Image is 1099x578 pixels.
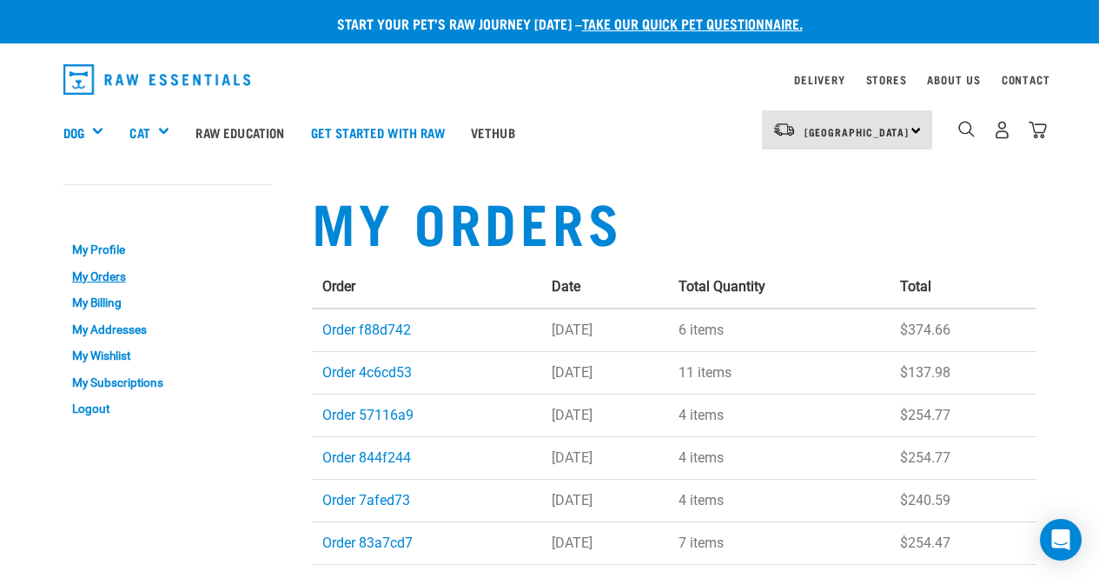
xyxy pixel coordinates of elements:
[993,121,1011,139] img: user.png
[63,236,272,263] a: My Profile
[63,289,272,316] a: My Billing
[322,449,411,466] a: Order 844f244
[794,76,844,83] a: Delivery
[541,480,668,522] td: [DATE]
[890,437,1036,480] td: $254.77
[458,97,528,167] a: Vethub
[322,407,414,423] a: Order 57116a9
[668,352,890,395] td: 11 items
[958,121,975,137] img: home-icon-1@2x.png
[322,492,410,508] a: Order 7afed73
[890,266,1036,309] th: Total
[1002,76,1050,83] a: Contact
[322,322,411,338] a: Order f88d742
[63,396,272,423] a: Logout
[890,480,1036,522] td: $240.59
[63,123,84,143] a: Dog
[63,342,272,369] a: My Wishlist
[890,395,1036,437] td: $254.77
[322,364,412,381] a: Order 4c6cd53
[129,123,149,143] a: Cat
[927,76,980,83] a: About Us
[668,522,890,565] td: 7 items
[50,57,1050,102] nav: dropdown navigation
[1040,519,1082,561] div: Open Intercom Messenger
[668,266,890,309] th: Total Quantity
[866,76,907,83] a: Stores
[772,122,796,137] img: van-moving.png
[890,522,1036,565] td: $254.47
[668,395,890,437] td: 4 items
[541,395,668,437] td: [DATE]
[63,369,272,396] a: My Subscriptions
[582,19,803,27] a: take our quick pet questionnaire.
[312,189,1036,252] h1: My Orders
[1029,121,1047,139] img: home-icon@2x.png
[541,522,668,565] td: [DATE]
[541,266,668,309] th: Date
[63,316,272,343] a: My Addresses
[890,309,1036,352] td: $374.66
[541,352,668,395] td: [DATE]
[804,129,910,135] span: [GEOGRAPHIC_DATA]
[298,97,458,167] a: Get started with Raw
[322,535,413,551] a: Order 83a7cd7
[541,437,668,480] td: [DATE]
[63,64,251,95] img: Raw Essentials Logo
[668,480,890,522] td: 4 items
[668,309,890,352] td: 6 items
[541,309,668,352] td: [DATE]
[182,97,297,167] a: Raw Education
[63,263,272,290] a: My Orders
[668,437,890,480] td: 4 items
[890,352,1036,395] td: $137.98
[63,203,148,210] a: My Account
[312,266,542,309] th: Order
